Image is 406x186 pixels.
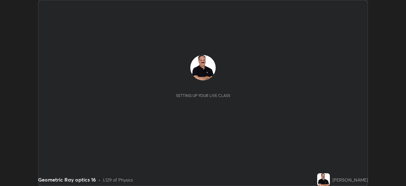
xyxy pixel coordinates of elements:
[317,173,330,186] img: 605ba8bc909545269ef7945e2730f7c4.jpg
[98,176,101,183] div: •
[190,55,216,80] img: 605ba8bc909545269ef7945e2730f7c4.jpg
[103,176,133,183] div: L129 of Physics
[38,176,96,183] div: Geometric Ray optics 16
[332,176,368,183] div: [PERSON_NAME]
[176,93,230,98] div: Setting up your live class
